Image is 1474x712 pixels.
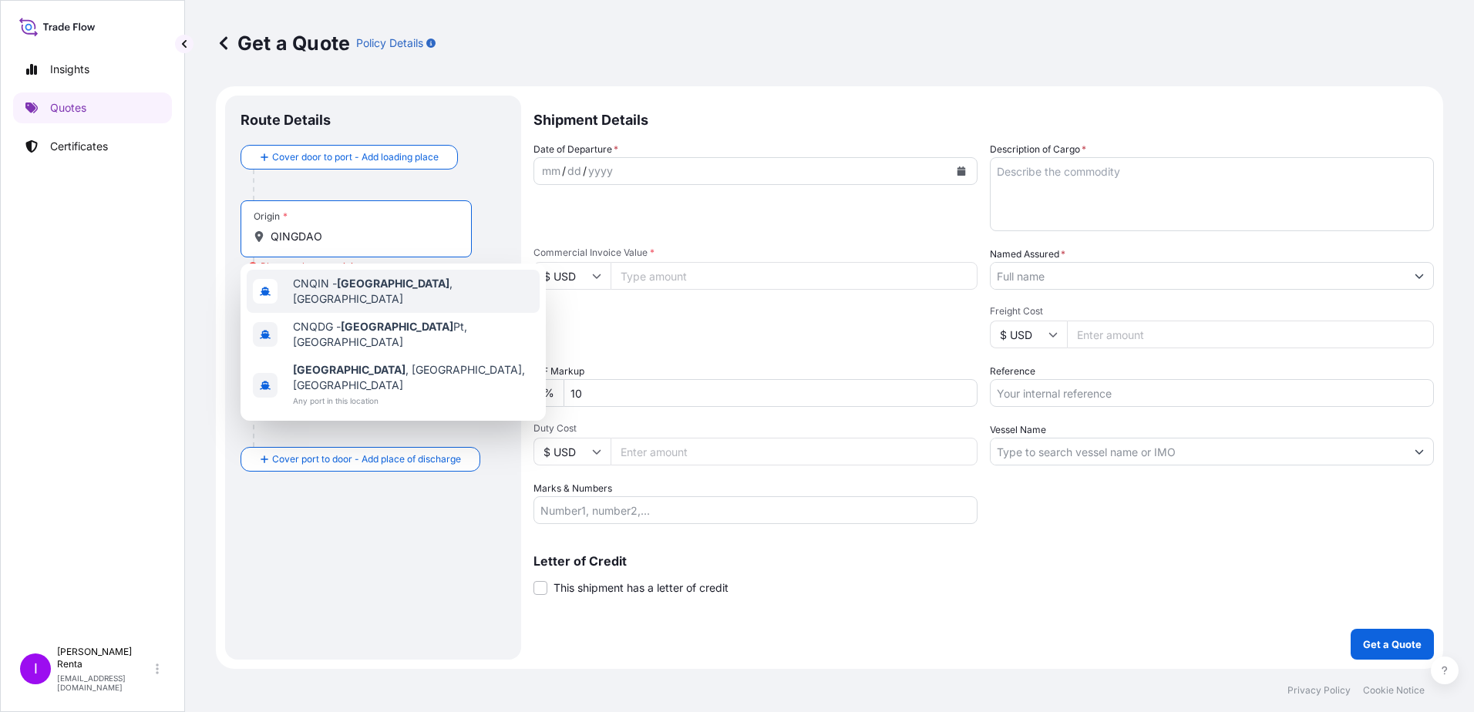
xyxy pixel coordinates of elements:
p: Insights [50,62,89,77]
p: Policy Details [356,35,423,51]
label: Marks & Numbers [533,481,612,496]
div: Origin [254,210,288,223]
div: Show suggestions [241,264,546,421]
p: Letter of Credit [533,555,1434,567]
div: / [562,162,566,180]
input: Full name [991,262,1405,290]
div: year, [587,162,614,180]
b: [GEOGRAPHIC_DATA] [341,320,453,333]
span: Cover port to door - Add place of discharge [272,452,461,467]
input: Enter percentage between 0 and 10% [564,379,978,407]
p: Shipment Details [533,96,1434,142]
div: Please select an origin [248,259,358,274]
div: % [533,379,564,407]
input: Type to search vessel name or IMO [991,438,1405,465]
p: Get a Quote [1363,636,1422,652]
input: Type amount [611,262,978,290]
p: Route Details [241,111,331,129]
p: Privacy Policy [1287,684,1351,697]
span: Date of Departure [533,142,618,157]
span: Any port in this location [293,393,533,408]
b: [GEOGRAPHIC_DATA] [293,363,406,376]
div: day, [566,162,583,180]
p: Quotes [50,100,86,116]
span: Duty Cost [533,422,978,435]
b: [GEOGRAPHIC_DATA] [337,277,449,290]
input: Enter amount [1067,321,1434,348]
p: [EMAIL_ADDRESS][DOMAIN_NAME] [57,673,153,692]
input: Origin [271,229,453,244]
p: Cookie Notice [1363,684,1425,697]
p: Get a Quote [216,31,350,55]
input: Your internal reference [990,379,1434,407]
span: CNQDG - Pt, [GEOGRAPHIC_DATA] [293,319,533,350]
span: , [GEOGRAPHIC_DATA], [GEOGRAPHIC_DATA] [293,362,533,393]
span: Commercial Invoice Value [533,247,978,259]
div: / [583,162,587,180]
label: Vessel Name [990,422,1046,438]
label: Named Assured [990,247,1065,262]
label: Reference [990,364,1035,379]
label: CIF Markup [533,364,584,379]
button: Show suggestions [1405,438,1433,465]
button: Calendar [949,159,974,183]
p: [PERSON_NAME] Renta [57,646,153,670]
p: Certificates [50,139,108,154]
span: Cover door to port - Add loading place [272,149,439,165]
label: Description of Cargo [990,142,1086,157]
button: Show suggestions [1405,262,1433,290]
span: This shipment has a letter of credit [554,580,729,596]
span: CNQIN - , [GEOGRAPHIC_DATA] [293,276,533,307]
input: Number1, number2,... [533,496,978,524]
span: Freight Cost [990,305,1434,317]
input: Enter amount [611,438,978,465]
span: I [34,661,38,677]
div: month, [540,162,562,180]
